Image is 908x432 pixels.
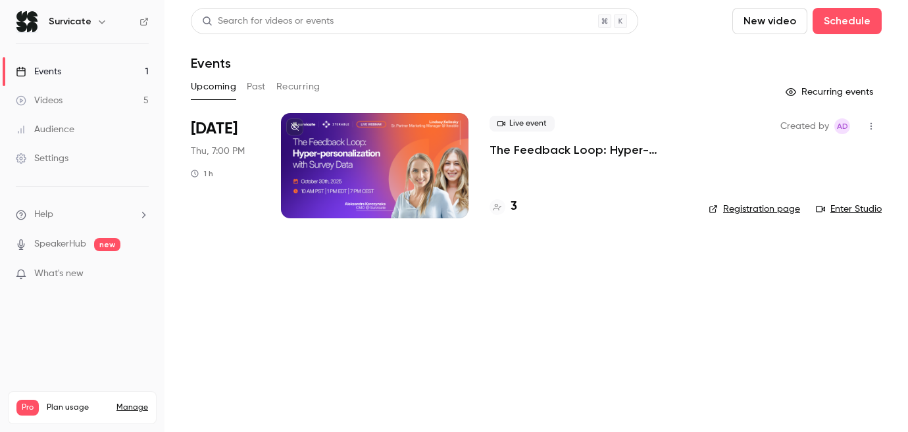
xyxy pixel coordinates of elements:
[490,198,517,216] a: 3
[191,76,236,97] button: Upcoming
[780,118,829,134] span: Created by
[34,267,84,281] span: What's new
[511,198,517,216] h4: 3
[47,402,109,413] span: Plan usage
[16,208,149,222] li: help-dropdown-opener
[834,118,850,134] span: Aleksandra Dworak
[16,152,68,165] div: Settings
[202,14,334,28] div: Search for videos or events
[191,168,213,179] div: 1 h
[732,8,807,34] button: New video
[247,76,266,97] button: Past
[191,113,260,218] div: Oct 30 Thu, 7:00 PM (Europe/Warsaw)
[94,238,120,251] span: new
[780,82,882,103] button: Recurring events
[16,94,63,107] div: Videos
[16,400,39,416] span: Pro
[191,118,238,139] span: [DATE]
[49,15,91,28] h6: Survicate
[16,65,61,78] div: Events
[16,123,74,136] div: Audience
[816,203,882,216] a: Enter Studio
[34,237,86,251] a: SpeakerHub
[813,8,882,34] button: Schedule
[709,203,800,216] a: Registration page
[490,116,555,132] span: Live event
[490,142,688,158] a: The Feedback Loop: Hyper-personalization with Survey Data
[276,76,320,97] button: Recurring
[16,11,38,32] img: Survicate
[133,268,149,280] iframe: Noticeable Trigger
[191,55,231,71] h1: Events
[34,208,53,222] span: Help
[116,402,148,413] a: Manage
[837,118,848,134] span: AD
[191,145,245,158] span: Thu, 7:00 PM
